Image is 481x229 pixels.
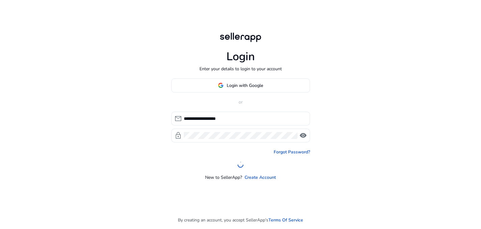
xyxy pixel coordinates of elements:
[274,149,310,155] a: Forgot Password?
[227,82,263,89] span: Login with Google
[245,174,276,181] a: Create Account
[199,66,282,72] p: Enter your details to login to your account
[218,83,224,88] img: google-logo.svg
[299,132,307,139] span: visibility
[174,115,182,122] span: mail
[171,78,310,93] button: Login with Google
[171,99,310,105] p: or
[268,217,303,223] a: Terms Of Service
[205,174,242,181] p: New to SellerApp?
[174,132,182,139] span: lock
[226,50,255,63] h1: Login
